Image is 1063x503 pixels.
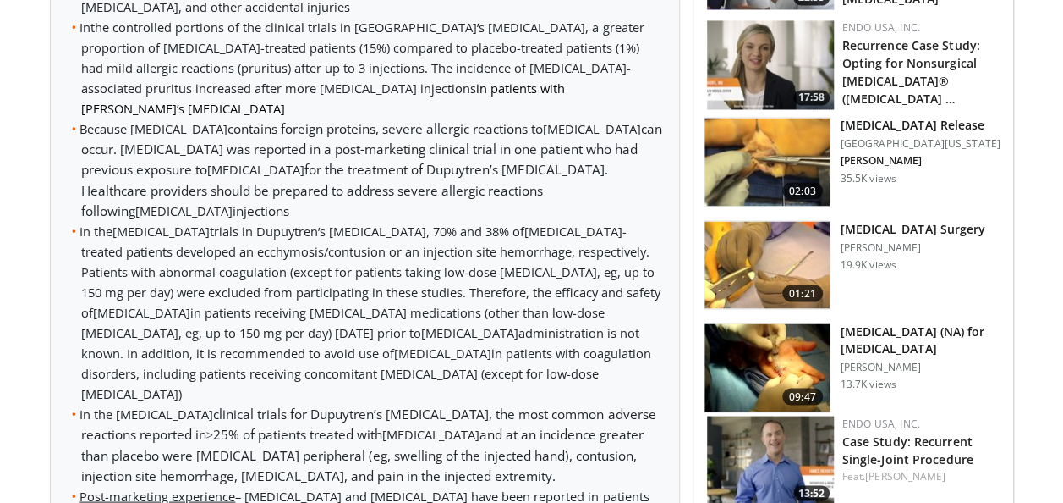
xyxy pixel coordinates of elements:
[233,202,289,218] span: injections
[81,344,651,401] span: in patients with coagulation disorders, including patients receiving concomitant [MEDICAL_DATA] (...
[841,220,985,237] h3: [MEDICAL_DATA] Surgery
[842,468,1000,484] div: Feat.
[71,221,76,240] em: •
[865,468,945,483] a: [PERSON_NAME]
[841,240,985,254] p: [PERSON_NAME]
[704,323,830,412] img: atik_3.png.150x105_q85_crop-smart_upscale.jpg
[841,360,1003,373] p: [PERSON_NAME]
[206,427,213,441] span: ≥
[704,221,830,309] img: 4d62e26c-5b02-4d58-a187-ef316ad22622.150x105_q85_crop-smart_upscale.jpg
[227,120,543,137] span: contains foreign proteins, severe allergic reactions to
[782,388,823,405] span: 09:47
[782,285,823,301] span: 01:21
[841,257,896,271] p: 19.9K views
[81,19,644,117] span: the controlled portions of the clinical trials in [GEOGRAPHIC_DATA] s [MEDICAL_DATA], a greater p...
[93,303,190,320] span: [MEDICAL_DATA]
[112,222,210,239] span: [MEDICAL_DATA]
[842,20,920,35] a: Endo USA, Inc.
[707,20,834,109] img: 50e9ec20-782b-4952-bd2f-e1a02557b469.150x105_q85_crop-smart_upscale.jpg
[71,18,76,36] em: •
[477,19,479,36] span: ’
[704,220,1003,310] a: 01:21 [MEDICAL_DATA] Surgery [PERSON_NAME] 19.9K views
[71,119,76,138] em: •
[81,303,605,340] span: in patients receiving [MEDICAL_DATA] medications (other than low-dose [MEDICAL_DATA], eg, up to 1...
[707,20,834,109] a: 17:58
[382,425,479,442] span: [MEDICAL_DATA]
[841,154,1000,168] p: [PERSON_NAME]
[79,405,213,422] span: In the [MEDICAL_DATA]
[207,161,304,178] span: [MEDICAL_DATA]
[135,202,233,218] span: [MEDICAL_DATA]
[793,485,830,500] span: 13:52
[71,404,76,423] em: •
[543,120,640,137] span: [MEDICAL_DATA]
[704,118,830,206] img: 38790_0000_3.png.150x105_q85_crop-smart_upscale.jpg
[842,416,920,430] a: Endo USA, Inc.
[842,37,980,107] a: Recurrence Case Study: Opting for Nonsurgical [MEDICAL_DATA]® ([MEDICAL_DATA] …
[841,171,896,185] p: 35.5K views
[421,323,518,340] span: [MEDICAL_DATA]
[213,425,382,442] span: 25% of patients treated with
[842,433,973,467] a: Case Study: Recurrent Single-Joint Procedure
[81,161,608,218] span: for the treatment of Dupuytren’s [MEDICAL_DATA]. Healthcare providers should be prepared to addre...
[841,117,1000,134] h3: [MEDICAL_DATA] Release
[793,90,830,105] span: 17:58
[81,120,662,178] span: can occur. [MEDICAL_DATA] was reported in a post-marketing clinical trial in one patient who had ...
[81,425,644,484] span: and at an incidence greater than placebo were [MEDICAL_DATA] peripheral (eg, swelling of the inje...
[210,222,524,239] span: trials in Dupuytren’s [MEDICAL_DATA], 70% and 38% of
[704,117,1003,207] a: 02:03 [MEDICAL_DATA] Release [GEOGRAPHIC_DATA][US_STATE] [PERSON_NAME] 35.5K views
[704,323,1003,412] a: 09:47 [MEDICAL_DATA] (NA) for [MEDICAL_DATA] [PERSON_NAME] 13.7K views
[81,222,660,320] span: -treated patients developed an ecchymosis/contusion or an injection site hemorrhage, respectively...
[524,222,622,239] span: [MEDICAL_DATA]
[81,405,656,442] span: clinical trials for Dupuytren’s [MEDICAL_DATA], the most common adverse reactions reported in
[841,323,1003,357] h3: [MEDICAL_DATA] (NA) for [MEDICAL_DATA]
[841,137,1000,151] p: [GEOGRAPHIC_DATA][US_STATE]
[394,344,491,361] span: [MEDICAL_DATA]
[79,120,227,137] span: Because [MEDICAL_DATA]
[782,182,823,199] span: 02:03
[841,377,896,390] p: 13.7K views
[79,222,112,239] span: In the
[79,19,90,36] span: In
